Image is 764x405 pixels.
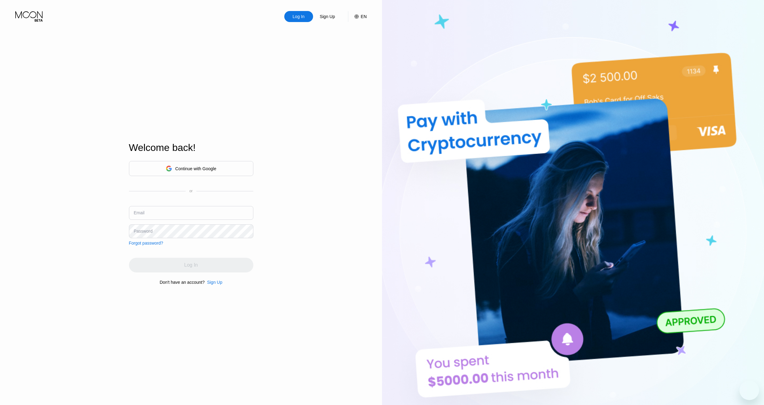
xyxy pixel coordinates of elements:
div: Forgot password? [129,241,163,246]
div: or [189,189,193,193]
div: Don't have an account? [160,280,205,285]
div: EN [348,11,367,22]
div: Log In [292,13,305,20]
div: Email [134,210,145,215]
div: Sign Up [313,11,342,22]
div: Welcome back! [129,142,253,153]
div: EN [361,14,367,19]
div: Continue with Google [175,166,216,171]
div: Continue with Google [129,161,253,176]
div: Password [134,229,153,234]
iframe: Button to launch messaging window [739,381,759,400]
div: Sign Up [207,280,222,285]
div: Sign Up [205,280,222,285]
div: Log In [284,11,313,22]
div: Sign Up [319,13,336,20]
